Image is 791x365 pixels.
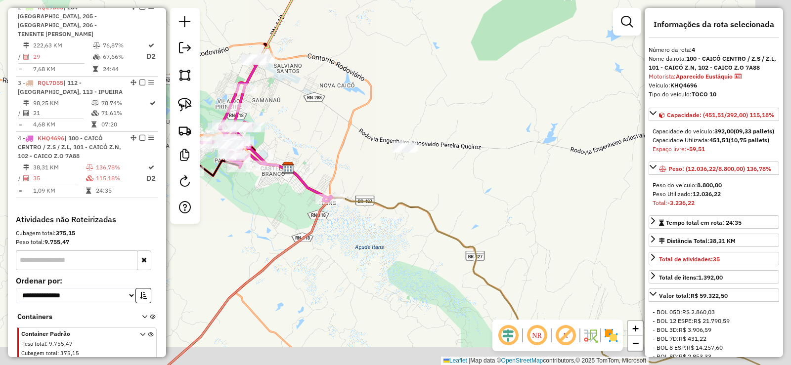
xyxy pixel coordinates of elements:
span: R$ 2.860,03 [682,308,715,316]
div: Total de itens: [659,273,723,282]
h4: Informações da rota selecionada [649,20,779,29]
strong: -3.236,22 [667,199,695,206]
td: 24:35 [95,186,146,196]
span: Peso do veículo: [653,181,722,189]
a: Tempo total em rota: 24:35 [649,215,779,229]
img: Exibir/Ocultar setores [603,327,619,343]
td: 24:44 [102,64,146,74]
td: 98,25 KM [33,98,91,108]
i: % de utilização da cubagem [86,175,93,181]
td: 71,61% [101,108,149,118]
a: Leaflet [443,357,467,364]
div: - BOL 12 ESPE: [653,317,775,325]
div: Atividade não roteirizada - CONV SANTANA [393,143,417,153]
span: + [632,322,639,334]
i: Tempo total em rota [86,188,91,194]
span: Cubagem total [21,350,57,357]
strong: 4 [692,46,695,53]
td: 29 [33,50,92,63]
td: 78,74% [101,98,149,108]
div: Total: [653,199,775,207]
em: Alterar sequência das rotas [131,80,136,85]
span: Containers [17,312,129,322]
div: Número da rota: [649,45,779,54]
i: Tempo total em rota [93,66,98,72]
td: = [18,186,23,196]
span: Peso: (12.036,22/8.800,00) 136,78% [668,165,772,172]
div: Distância Total: [659,237,736,245]
div: Motorista: [649,72,779,81]
a: Capacidade: (451,51/392,00) 115,18% [649,108,779,121]
strong: 100 - CAICÓ CENTRO / Z.S / Z.L, 101 - CAICÓ Z.N, 102 - CAICO Z.O 7A88 [649,55,776,71]
span: R$ 2.853,33 [679,353,711,360]
div: - BOL 05D: [653,308,775,317]
em: Alterar sequência das rotas [131,135,136,141]
span: 3 - [18,79,123,95]
div: Capacidade: (451,51/392,00) 115,18% [649,123,779,158]
i: % de utilização do peso [86,164,93,170]
em: Opções [148,80,154,85]
i: % de utilização da cubagem [91,110,99,116]
div: Espaço livre: [653,145,775,154]
span: | [469,357,470,364]
div: Cubagem total: [16,229,158,238]
img: Fluxo de ruas [582,327,598,343]
div: - BOL 7D: [653,334,775,343]
td: / [18,50,23,63]
i: % de utilização do peso [93,42,100,48]
a: Peso: (12.036,22/8.800,00) 136,78% [649,162,779,175]
i: % de utilização da cubagem [93,54,100,60]
span: Ocultar NR [525,324,549,347]
i: Rota otimizada [148,164,154,170]
img: Criar rota [178,123,192,137]
span: R$ 3.906,59 [679,326,711,333]
strong: (10,75 pallets) [729,136,769,144]
div: Peso: (12.036,22/8.800,00) 136,78% [649,177,779,211]
i: CNH vencida [735,74,742,80]
label: Ordenar por: [16,275,158,286]
span: 38,31 KM [709,237,736,244]
strong: 8.800,00 [697,181,722,189]
span: Peso total [21,340,46,347]
strong: Aparecido Eustáquio [676,73,733,80]
a: Zoom in [628,321,643,336]
i: Total de Atividades [23,110,29,116]
span: Total de atividades: [659,255,720,263]
span: Capacidade: (451,51/392,00) 115,18% [667,111,775,119]
div: Valor total: [659,291,728,300]
strong: 392,00 [714,127,734,135]
strong: (09,33 pallets) [734,127,774,135]
span: 375,15 [60,350,79,357]
em: Finalizar rota [139,80,145,85]
td: 222,63 KM [33,41,92,50]
i: Total de Atividades [23,175,29,181]
td: 115,18% [95,172,146,185]
td: 67,66% [102,50,146,63]
span: : [57,350,59,357]
a: Exportar sessão [175,38,195,60]
button: Ordem crescente [135,288,151,303]
td: = [18,120,23,129]
img: Disbecol - Matriz [282,162,295,174]
span: 9.755,47 [49,340,73,347]
img: Selecionar atividades - laço [178,98,192,112]
td: 76,87% [102,41,146,50]
span: R$ 14.257,60 [687,344,723,351]
a: Total de atividades:35 [649,252,779,265]
div: Nome da rota: [649,54,779,72]
span: Container Padrão [21,329,128,338]
span: | 100 - CAICÓ CENTRO / Z.S / Z.L, 101 - CAICÓ Z.N, 102 - CAICO Z.O 7A88 [18,134,121,160]
strong: 9.755,47 [44,238,69,245]
td: / [18,172,23,185]
div: Peso total: [16,238,158,246]
a: Criar modelo [175,145,195,167]
a: OpenStreetMap [501,357,543,364]
td: 38,31 KM [33,162,86,172]
td: 136,78% [95,162,146,172]
em: Opções [148,135,154,141]
span: | 112 - [GEOGRAPHIC_DATA], 113 - IPUEIRA [18,79,123,95]
strong: 375,15 [56,229,75,237]
td: 1,09 KM [33,186,86,196]
i: Total de Atividades [23,54,29,60]
strong: 12.036,22 [693,190,721,198]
